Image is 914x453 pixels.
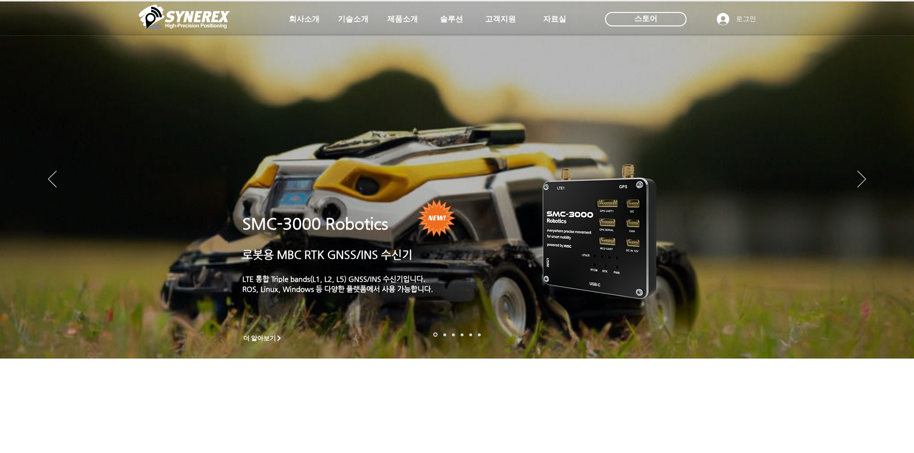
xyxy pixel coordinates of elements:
[433,333,438,337] a: 로봇- SMC 2000
[476,10,524,29] a: 고객지원
[605,12,687,26] div: 스토어
[242,215,388,233] a: SMC-3000 Robotics
[239,332,287,344] a: 더 알아보기
[242,248,413,261] a: 로봇용 MBC RTK GNSS/INS 수신기
[48,171,57,189] button: 이전
[857,171,866,189] button: 다음
[430,333,484,337] nav: 슬라이드
[280,10,328,29] a: 회사소개
[469,333,472,336] a: 로봇
[427,10,475,29] a: 솔루션
[733,14,760,24] span: 로그인
[242,285,433,293] a: ROS, Linux, Windows 등 다양한 플랫폼에서 사용 가능합니다.
[440,14,463,24] span: 솔루션
[634,13,657,24] span: 스토어
[529,150,671,311] img: KakaoTalk_20241224_155801212.png
[329,10,377,29] a: 기술소개
[452,333,455,336] a: 측량 IoT
[531,10,579,29] a: 자료실
[338,14,368,24] span: 기술소개
[485,14,516,24] span: 고객지원
[443,333,446,336] a: 드론 8 - SMC 2000
[242,275,426,283] a: LTE 통합 Triple bands(L1, L2, L5) GNSS/INS 수신기입니다.
[478,333,481,336] a: 정밀농업
[387,14,418,24] span: 제품소개
[243,334,276,343] span: 더 알아보기
[710,10,763,28] button: 로그인
[461,333,463,336] a: 자율주행
[379,10,427,29] a: 제품소개
[289,14,320,24] span: 회사소개
[543,14,566,24] span: 자료실
[139,2,230,31] img: 씨너렉스_White_simbol_대지 1.png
